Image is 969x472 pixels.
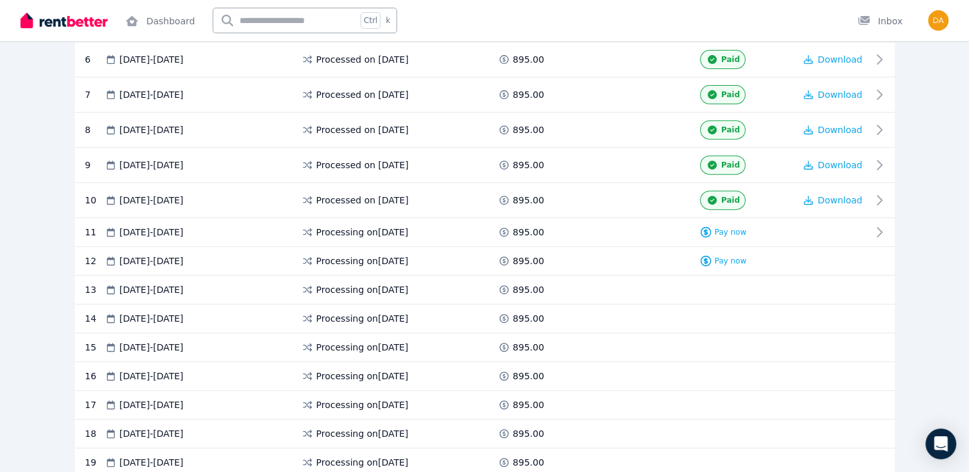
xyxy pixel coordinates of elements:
[20,11,108,30] img: RentBetter
[818,160,863,170] span: Download
[316,370,409,382] span: Processing on [DATE]
[316,88,409,101] span: Processed on [DATE]
[818,125,863,135] span: Download
[804,88,863,101] button: Download
[120,341,184,354] span: [DATE] - [DATE]
[316,398,409,411] span: Processing on [DATE]
[513,123,544,136] span: 895.00
[316,456,409,469] span: Processing on [DATE]
[120,456,184,469] span: [DATE] - [DATE]
[818,195,863,205] span: Download
[316,159,409,171] span: Processed on [DATE]
[85,398,104,411] div: 17
[818,54,863,65] span: Download
[85,155,104,175] div: 9
[721,54,740,65] span: Paid
[120,194,184,207] span: [DATE] - [DATE]
[715,256,747,266] span: Pay now
[721,90,740,100] span: Paid
[513,341,544,354] span: 895.00
[120,255,184,267] span: [DATE] - [DATE]
[513,255,544,267] span: 895.00
[120,283,184,296] span: [DATE] - [DATE]
[316,283,409,296] span: Processing on [DATE]
[120,427,184,440] span: [DATE] - [DATE]
[85,312,104,325] div: 14
[804,159,863,171] button: Download
[85,85,104,104] div: 7
[721,125,740,135] span: Paid
[804,194,863,207] button: Download
[804,123,863,136] button: Download
[85,120,104,139] div: 8
[85,191,104,210] div: 10
[513,53,544,66] span: 895.00
[513,456,544,469] span: 895.00
[85,370,104,382] div: 16
[85,427,104,440] div: 18
[316,312,409,325] span: Processing on [DATE]
[715,227,747,237] span: Pay now
[513,88,544,101] span: 895.00
[513,398,544,411] span: 895.00
[85,226,104,239] div: 11
[721,160,740,170] span: Paid
[316,226,409,239] span: Processing on [DATE]
[85,283,104,296] div: 13
[120,226,184,239] span: [DATE] - [DATE]
[85,255,104,267] div: 12
[513,226,544,239] span: 895.00
[85,456,104,469] div: 19
[858,15,902,28] div: Inbox
[804,53,863,66] button: Download
[120,123,184,136] span: [DATE] - [DATE]
[120,53,184,66] span: [DATE] - [DATE]
[316,255,409,267] span: Processing on [DATE]
[513,427,544,440] span: 895.00
[513,159,544,171] span: 895.00
[120,88,184,101] span: [DATE] - [DATE]
[85,341,104,354] div: 15
[316,427,409,440] span: Processing on [DATE]
[316,53,409,66] span: Processed on [DATE]
[513,283,544,296] span: 895.00
[85,50,104,69] div: 6
[928,10,949,31] img: DENIS BUROV
[513,312,544,325] span: 895.00
[120,370,184,382] span: [DATE] - [DATE]
[361,12,380,29] span: Ctrl
[316,341,409,354] span: Processing on [DATE]
[721,195,740,205] span: Paid
[818,90,863,100] span: Download
[120,312,184,325] span: [DATE] - [DATE]
[120,159,184,171] span: [DATE] - [DATE]
[386,15,390,26] span: k
[120,398,184,411] span: [DATE] - [DATE]
[925,429,956,459] div: Open Intercom Messenger
[513,370,544,382] span: 895.00
[513,194,544,207] span: 895.00
[316,123,409,136] span: Processed on [DATE]
[316,194,409,207] span: Processed on [DATE]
